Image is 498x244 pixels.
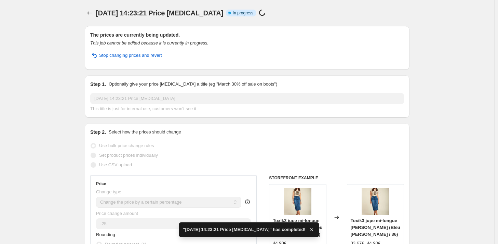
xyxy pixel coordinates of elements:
[90,106,196,111] span: This title is just for internal use, customers won't see it
[96,9,223,17] span: [DATE] 14:23:21 Price [MEDICAL_DATA]
[96,211,138,216] span: Price change amount
[244,198,251,205] div: help
[109,81,277,88] p: Optionally give your price [MEDICAL_DATA] a title (eg "March 30% off sale on boots")
[96,232,115,237] span: Rounding
[99,143,154,148] span: Use bulk price change rules
[109,129,181,136] p: Select how the prices should change
[351,218,400,237] span: Toxik3 jupe mi-longue [PERSON_NAME] (Bleu [PERSON_NAME] / 36)
[284,188,311,215] img: L21347_4_80x.jpg
[273,218,322,237] span: Toxik3 jupe mi-longue [PERSON_NAME] (Bleu [PERSON_NAME] / 36)
[85,8,94,18] button: Price change jobs
[183,226,305,233] span: "[DATE] 14:23:21 Price [MEDICAL_DATA]" has completed!
[96,181,106,187] h3: Price
[90,129,106,136] h2: Step 2.
[99,52,162,59] span: Stop changing prices and revert
[233,10,253,16] span: In progress
[99,162,132,167] span: Use CSV upload
[86,50,166,61] button: Stop changing prices and revert
[99,153,158,158] span: Set product prices individually
[218,221,246,226] span: % (Price drop)
[90,40,208,46] i: This job cannot be edited because it is currently in progress.
[96,189,121,194] span: Change type
[90,81,106,88] h2: Step 1.
[90,31,404,38] h2: The prices are currently being updated.
[96,218,217,229] input: -15
[269,175,404,181] h6: STOREFRONT EXAMPLE
[362,188,389,215] img: L21347_4_80x.jpg
[90,93,404,104] input: 30% off holiday sale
